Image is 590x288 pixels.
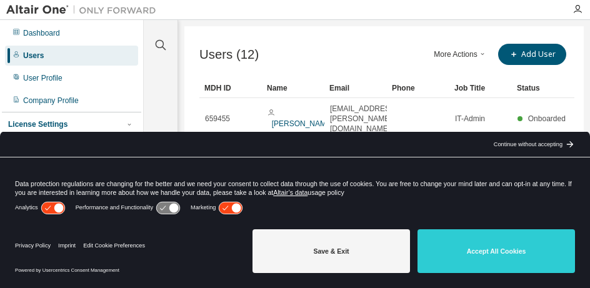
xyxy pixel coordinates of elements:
[23,28,60,38] div: Dashboard
[528,114,566,123] span: Onboarded
[431,44,491,65] button: More Actions
[199,47,259,62] span: Users (12)
[23,51,44,61] div: Users
[23,73,62,83] div: User Profile
[23,96,79,106] div: Company Profile
[6,4,162,16] img: Altair One
[329,78,382,98] div: Email
[272,119,334,128] a: [PERSON_NAME]
[392,78,444,98] div: Phone
[205,114,230,124] span: 659455
[517,78,569,98] div: Status
[204,78,257,98] div: MDH ID
[330,104,397,134] span: [EMAIL_ADDRESS][PERSON_NAME][DOMAIN_NAME]
[455,114,485,124] span: IT-Admin
[454,78,507,98] div: Job Title
[8,119,67,129] div: License Settings
[267,78,319,98] div: Name
[498,44,566,65] button: Add User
